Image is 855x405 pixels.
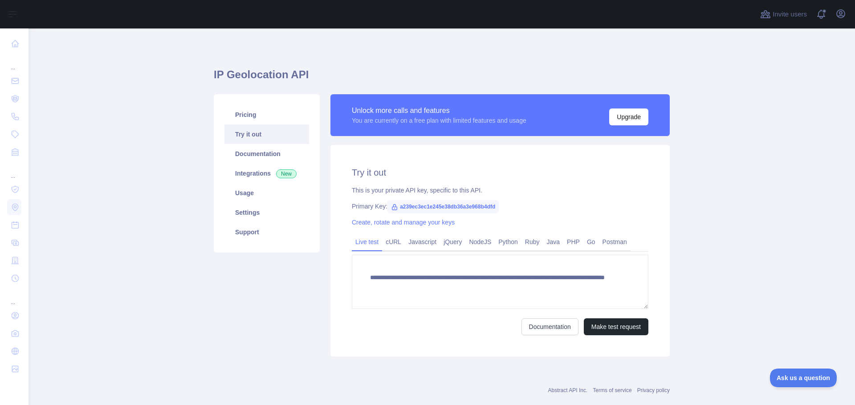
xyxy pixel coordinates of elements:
[599,235,631,249] a: Postman
[382,235,405,249] a: cURL
[224,164,309,183] a: Integrations New
[352,105,526,116] div: Unlock more calls and features
[352,202,648,211] div: Primary Key:
[224,222,309,242] a: Support
[224,144,309,164] a: Documentation
[758,7,809,21] button: Invite users
[352,116,526,125] div: You are currently on a free plan with limited features and usage
[440,235,465,249] a: jQuery
[770,369,837,387] iframe: Toggle Customer Support
[563,235,583,249] a: PHP
[543,235,564,249] a: Java
[224,183,309,203] a: Usage
[224,105,309,124] a: Pricing
[7,162,21,180] div: ...
[521,318,578,335] a: Documentation
[773,9,807,20] span: Invite users
[495,235,521,249] a: Python
[7,53,21,71] div: ...
[521,235,543,249] a: Ruby
[593,387,631,393] a: Terms of service
[224,124,309,144] a: Try it out
[584,318,648,335] button: Make test request
[405,235,440,249] a: Javascript
[352,186,648,195] div: This is your private API key, specific to this API.
[637,387,670,393] a: Privacy policy
[548,387,588,393] a: Abstract API Inc.
[387,200,499,213] span: a239ec3ec1e245e38db36a3e968b4dfd
[465,235,495,249] a: NodeJS
[352,166,648,179] h2: Try it out
[609,108,648,125] button: Upgrade
[352,219,455,226] a: Create, rotate and manage your keys
[214,68,670,89] h1: IP Geolocation API
[352,235,382,249] a: Live test
[224,203,309,222] a: Settings
[276,169,297,178] span: New
[583,235,599,249] a: Go
[7,288,21,306] div: ...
